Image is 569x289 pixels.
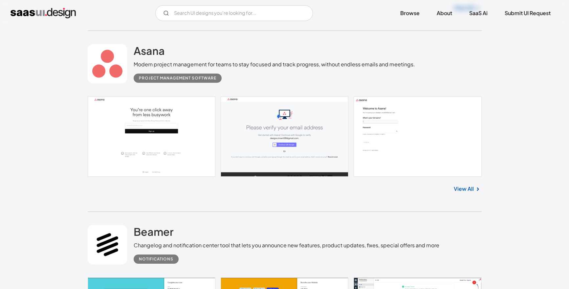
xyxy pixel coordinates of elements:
[461,6,495,20] a: SaaS Ai
[454,185,474,193] a: View All
[139,255,173,263] div: Notifications
[11,8,76,18] a: home
[134,225,174,238] h2: Beamer
[429,6,460,20] a: About
[134,225,174,241] a: Beamer
[392,6,427,20] a: Browse
[134,44,165,57] h2: Asana
[155,5,313,21] input: Search UI designs you're looking for...
[134,60,415,68] div: Modern project management for teams to stay focused and track progress, without endless emails an...
[497,6,558,20] a: Submit UI Request
[139,74,216,82] div: Project Management Software
[134,241,439,249] div: Changelog and notification center tool that lets you announce new features, product updates, fixe...
[155,5,313,21] form: Email Form
[134,44,165,60] a: Asana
